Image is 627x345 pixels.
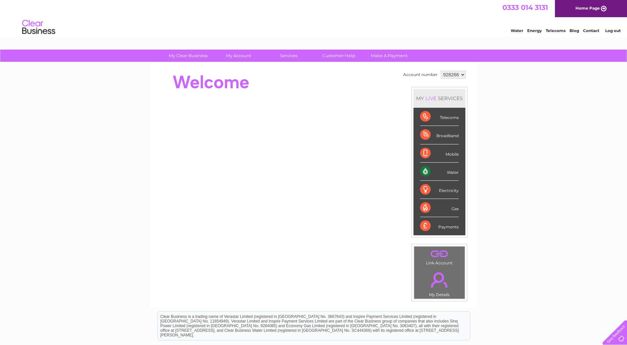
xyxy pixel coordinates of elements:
[420,181,459,199] div: Electricity
[424,95,438,101] div: LIVE
[605,28,621,33] a: Log out
[261,50,316,62] a: Services
[420,108,459,126] div: Telecoms
[211,50,266,62] a: My Account
[420,126,459,144] div: Broadband
[312,50,366,62] a: Customer Help
[420,217,459,235] div: Payments
[22,17,56,37] img: logo.png
[527,28,542,33] a: Energy
[511,28,523,33] a: Water
[583,28,599,33] a: Contact
[546,28,566,33] a: Telecoms
[414,246,465,267] td: Link Account
[502,3,548,12] a: 0333 014 3131
[420,199,459,217] div: Gas
[569,28,579,33] a: Blog
[416,268,463,291] a: .
[416,248,463,260] a: .
[414,267,465,299] td: My Details
[420,144,459,163] div: Mobile
[413,89,465,108] div: MY SERVICES
[158,4,470,32] div: Clear Business is a trading name of Verastar Limited (registered in [GEOGRAPHIC_DATA] No. 3667643...
[420,163,459,181] div: Water
[161,50,216,62] a: My Clear Business
[402,69,439,80] td: Account number
[362,50,416,62] a: Make A Payment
